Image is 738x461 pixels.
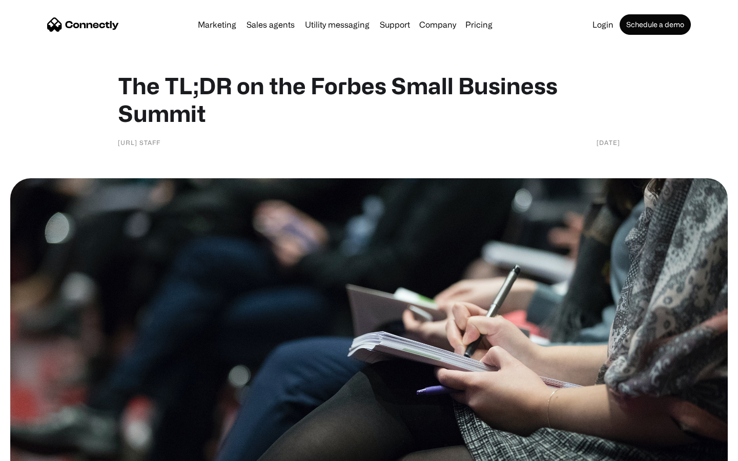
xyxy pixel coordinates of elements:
[597,137,620,148] div: [DATE]
[242,20,299,29] a: Sales agents
[194,20,240,29] a: Marketing
[620,14,691,35] a: Schedule a demo
[301,20,374,29] a: Utility messaging
[461,20,497,29] a: Pricing
[588,20,618,29] a: Login
[118,137,160,148] div: [URL] Staff
[47,17,119,32] a: home
[416,17,459,32] div: Company
[118,72,620,127] h1: The TL;DR on the Forbes Small Business Summit
[376,20,414,29] a: Support
[20,443,61,457] ul: Language list
[10,443,61,457] aside: Language selected: English
[419,17,456,32] div: Company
